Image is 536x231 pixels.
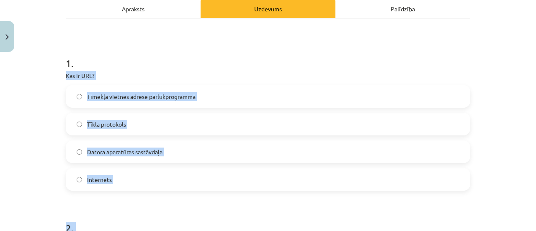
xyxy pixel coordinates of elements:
[77,177,82,182] input: Internets
[87,175,112,184] span: Internets
[87,92,196,101] span: Tīmekļa vietnes adrese pārlūkprogrammā
[66,43,470,69] h1: 1 .
[77,94,82,99] input: Tīmekļa vietnes adrese pārlūkprogrammā
[5,34,9,40] img: icon-close-lesson-0947bae3869378f0d4975bcd49f059093ad1ed9edebbc8119c70593378902aed.svg
[66,71,470,80] p: Kas ir URL?
[87,120,126,129] span: Tīkla protokols
[87,148,162,156] span: Datora aparatūras sastāvdaļa
[77,122,82,127] input: Tīkla protokols
[77,149,82,155] input: Datora aparatūras sastāvdaļa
